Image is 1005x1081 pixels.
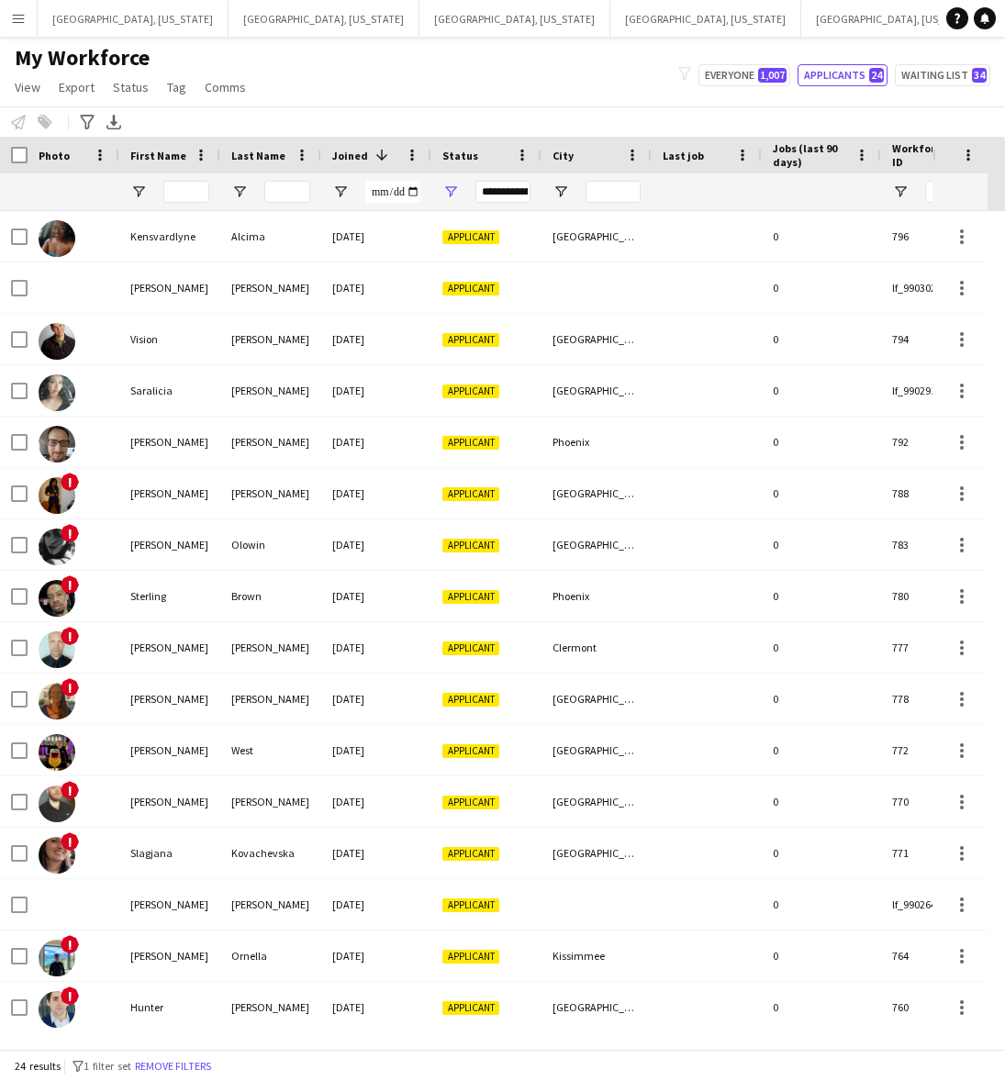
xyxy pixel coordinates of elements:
[442,898,499,912] span: Applicant
[106,75,156,99] a: Status
[542,982,652,1032] div: [GEOGRAPHIC_DATA]
[881,211,991,262] div: 796
[801,1,992,37] button: [GEOGRAPHIC_DATA], [US_STATE]
[442,184,459,200] button: Open Filter Menu
[762,931,881,981] div: 0
[15,79,40,95] span: View
[119,828,220,878] div: Slagjana
[442,590,499,604] span: Applicant
[321,365,431,416] div: [DATE]
[197,75,253,99] a: Comms
[553,149,574,162] span: City
[119,262,220,313] div: [PERSON_NAME]
[321,262,431,313] div: [DATE]
[881,468,991,518] div: 788
[321,314,431,364] div: [DATE]
[103,111,125,133] app-action-btn: Export XLSX
[892,184,909,200] button: Open Filter Menu
[61,575,79,594] span: !
[205,79,246,95] span: Comms
[220,931,321,981] div: Ornella
[119,417,220,467] div: [PERSON_NAME]
[881,417,991,467] div: 792
[542,571,652,621] div: Phoenix
[925,181,980,203] input: Workforce ID Filter Input
[586,181,641,203] input: City Filter Input
[119,468,220,518] div: [PERSON_NAME]
[542,674,652,724] div: [GEOGRAPHIC_DATA]
[39,323,75,360] img: Vision Wilkes-Davis
[881,828,991,878] div: 771
[39,734,75,771] img: Joseph West
[220,982,321,1032] div: [PERSON_NAME]
[220,262,321,313] div: [PERSON_NAME]
[84,1059,131,1073] span: 1 filter set
[39,837,75,874] img: Slagjana Kovachevska
[542,314,652,364] div: [GEOGRAPHIC_DATA]
[119,211,220,262] div: Kensvardlyne
[321,828,431,878] div: [DATE]
[881,931,991,981] div: 764
[762,468,881,518] div: 0
[442,641,499,655] span: Applicant
[365,181,420,203] input: Joined Filter Input
[130,149,186,162] span: First Name
[762,211,881,262] div: 0
[762,417,881,467] div: 0
[61,781,79,799] span: !
[773,141,848,169] span: Jobs (last 90 days)
[442,333,499,347] span: Applicant
[220,828,321,878] div: Kovachevska
[442,796,499,809] span: Applicant
[442,230,499,244] span: Applicant
[762,725,881,775] div: 0
[321,982,431,1032] div: [DATE]
[881,879,991,930] div: lf_990264
[892,141,958,169] span: Workforce ID
[220,417,321,467] div: [PERSON_NAME]
[163,181,209,203] input: First Name Filter Input
[332,149,368,162] span: Joined
[61,832,79,851] span: !
[220,725,321,775] div: West
[442,744,499,758] span: Applicant
[442,950,499,964] span: Applicant
[39,580,75,617] img: Sterling Brown
[762,674,881,724] div: 0
[419,1,610,37] button: [GEOGRAPHIC_DATA], [US_STATE]
[762,622,881,673] div: 0
[59,79,95,95] span: Export
[542,828,652,878] div: [GEOGRAPHIC_DATA]
[321,571,431,621] div: [DATE]
[220,468,321,518] div: [PERSON_NAME]
[130,184,147,200] button: Open Filter Menu
[113,79,149,95] span: Status
[321,879,431,930] div: [DATE]
[119,622,220,673] div: [PERSON_NAME]
[167,79,186,95] span: Tag
[762,519,881,570] div: 0
[220,365,321,416] div: [PERSON_NAME]
[220,571,321,621] div: Brown
[542,931,652,981] div: Kissimmee
[220,519,321,570] div: Olowin
[442,1001,499,1015] span: Applicant
[229,1,419,37] button: [GEOGRAPHIC_DATA], [US_STATE]
[38,1,229,37] button: [GEOGRAPHIC_DATA], [US_STATE]
[663,149,704,162] span: Last job
[442,487,499,501] span: Applicant
[231,149,285,162] span: Last Name
[39,940,75,976] img: Paolo Ornella
[442,149,478,162] span: Status
[542,211,652,262] div: [GEOGRAPHIC_DATA][PERSON_NAME]
[119,365,220,416] div: Saralicia
[762,571,881,621] div: 0
[542,519,652,570] div: [GEOGRAPHIC_DATA]
[881,622,991,673] div: 777
[131,1056,215,1076] button: Remove filters
[119,931,220,981] div: [PERSON_NAME]
[698,64,790,86] button: Everyone1,007
[160,75,194,99] a: Tag
[119,982,220,1032] div: Hunter
[39,683,75,719] img: Margaret Johnston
